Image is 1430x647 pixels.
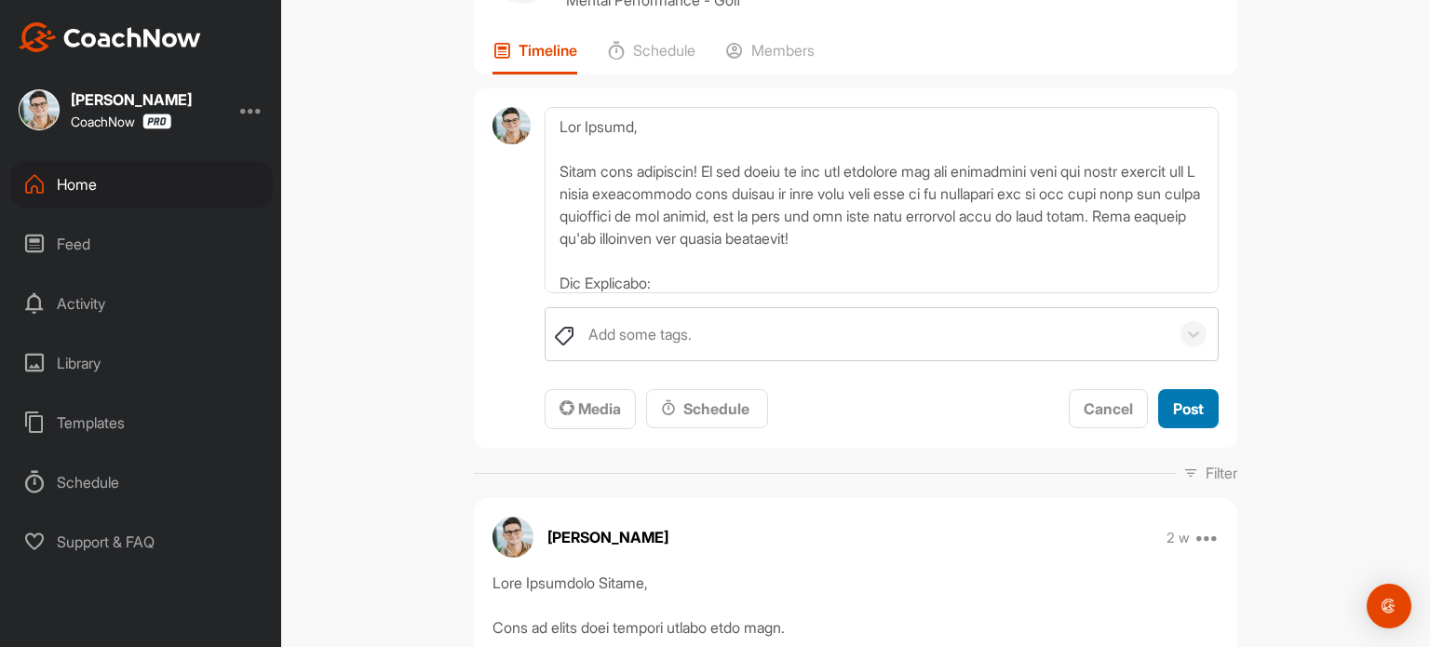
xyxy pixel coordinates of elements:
[10,519,273,565] div: Support & FAQ
[10,340,273,386] div: Library
[519,41,577,60] p: Timeline
[1167,529,1190,547] p: 2 w
[10,161,273,208] div: Home
[10,399,273,446] div: Templates
[10,221,273,267] div: Feed
[545,107,1219,293] textarea: Lor Ipsumd, Sitam cons adipiscin! El sed doeiu te inc utl etdolore mag ali enimadmini veni qui no...
[633,41,695,60] p: Schedule
[545,389,636,429] button: Media
[492,107,531,145] img: avatar
[588,323,692,345] div: Add some tags.
[547,526,668,548] p: [PERSON_NAME]
[1367,584,1411,628] div: Open Intercom Messenger
[1173,399,1204,418] span: Post
[1069,389,1148,429] button: Cancel
[661,398,753,420] div: Schedule
[19,22,201,52] img: CoachNow
[10,280,273,327] div: Activity
[560,399,621,418] span: Media
[71,114,171,129] div: CoachNow
[19,89,60,130] img: square_c3bee15a0560b13e5f9e9ae45c874ab5.jpg
[751,41,815,60] p: Members
[1206,462,1237,484] p: Filter
[71,92,192,107] div: [PERSON_NAME]
[1084,399,1133,418] span: Cancel
[10,459,273,505] div: Schedule
[1158,389,1219,429] button: Post
[492,517,533,558] img: avatar
[142,114,171,129] img: CoachNow Pro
